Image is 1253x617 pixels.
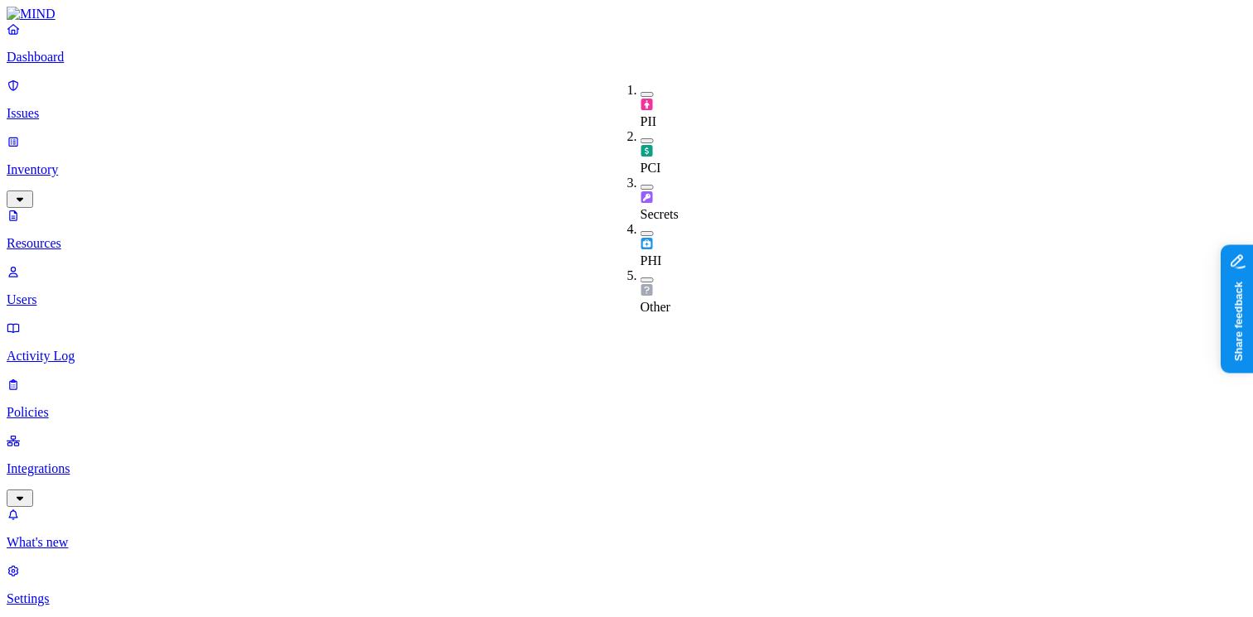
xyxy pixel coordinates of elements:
a: Activity Log [7,321,1246,364]
a: Integrations [7,433,1246,504]
p: Resources [7,236,1246,251]
p: Inventory [7,162,1246,177]
a: Resources [7,208,1246,251]
span: PII [641,114,657,128]
p: Integrations [7,461,1246,476]
a: Users [7,264,1246,307]
img: MIND [7,7,56,22]
p: What's new [7,535,1246,550]
p: Issues [7,106,1246,121]
a: Policies [7,377,1246,420]
p: Users [7,292,1246,307]
a: Dashboard [7,22,1246,65]
p: Dashboard [7,50,1246,65]
img: pii [641,98,654,111]
a: What's new [7,507,1246,550]
span: Secrets [641,207,679,221]
img: phi [641,237,654,250]
span: PHI [641,253,662,268]
a: MIND [7,7,1246,22]
a: Inventory [7,134,1246,205]
p: Policies [7,405,1246,420]
a: Issues [7,78,1246,121]
a: Settings [7,563,1246,606]
p: Activity Log [7,349,1246,364]
img: pci [641,144,654,157]
p: Settings [7,591,1246,606]
span: Other [641,300,670,314]
img: secret [641,190,654,204]
img: other [641,283,654,296]
span: PCI [641,161,661,175]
